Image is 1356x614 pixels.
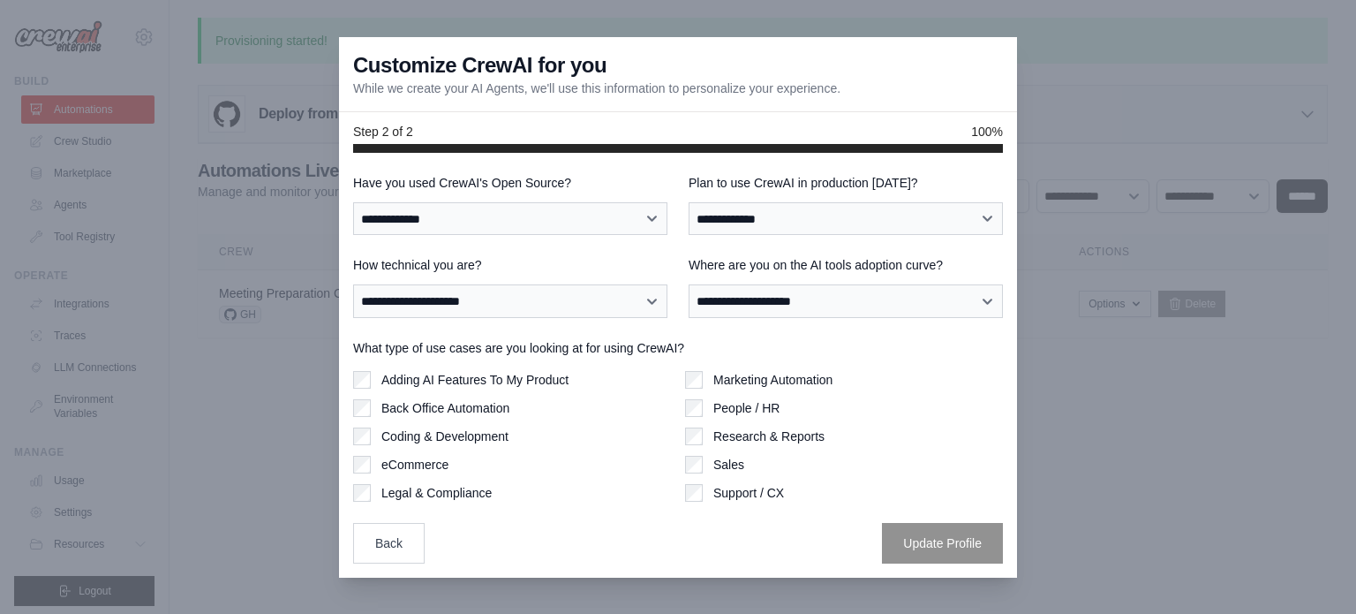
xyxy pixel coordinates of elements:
[713,456,744,474] label: Sales
[381,484,492,502] label: Legal & Compliance
[353,523,425,564] button: Back
[353,174,667,192] label: Have you used CrewAI's Open Source?
[353,51,606,80] h3: Customize CrewAI for you
[381,456,448,474] label: eCommerce
[713,484,784,502] label: Support / CX
[381,428,508,445] label: Coding & Development
[353,80,840,97] p: While we create your AI Agents, we'll use this information to personalize your experience.
[381,399,509,417] label: Back Office Automation
[353,123,413,140] span: Step 2 of 2
[353,339,1003,357] label: What type of use cases are you looking at for using CrewAI?
[381,371,569,389] label: Adding AI Features To My Product
[689,174,1003,192] label: Plan to use CrewAI in production [DATE]?
[689,256,1003,274] label: Where are you on the AI tools adoption curve?
[713,399,780,417] label: People / HR
[713,371,832,389] label: Marketing Automation
[971,123,1003,140] span: 100%
[713,428,825,445] label: Research & Reports
[353,256,667,274] label: How technical you are?
[882,523,1003,564] button: Update Profile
